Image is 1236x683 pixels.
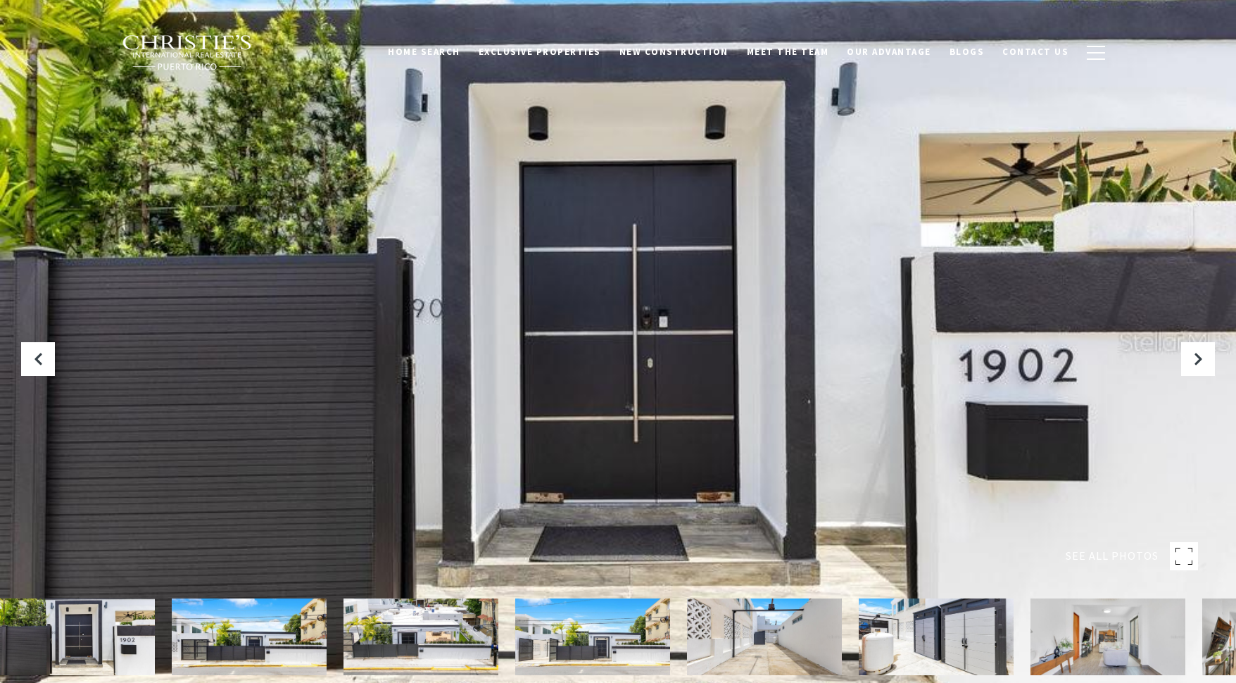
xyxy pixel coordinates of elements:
[379,39,469,65] a: Home Search
[738,39,838,65] a: Meet the Team
[940,39,994,65] a: Blogs
[619,46,729,58] span: New Construction
[847,46,931,58] span: Our Advantage
[1002,46,1068,58] span: Contact Us
[1066,547,1159,565] span: SEE ALL PHOTOS
[479,46,601,58] span: Exclusive Properties
[515,599,670,675] img: 1902 CALLE CACIQUE
[343,599,498,675] img: 1902 CALLE CACIQUE
[172,599,327,675] img: 1902 CALLE CACIQUE
[838,39,940,65] a: Our Advantage
[1030,599,1185,675] img: 1902 CALLE CACIQUE
[859,599,1014,675] img: 1902 CALLE CACIQUE
[687,599,842,675] img: 1902 CALLE CACIQUE
[950,46,985,58] span: Blogs
[469,39,610,65] a: Exclusive Properties
[610,39,738,65] a: New Construction
[122,35,253,71] img: Christie's International Real Estate black text logo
